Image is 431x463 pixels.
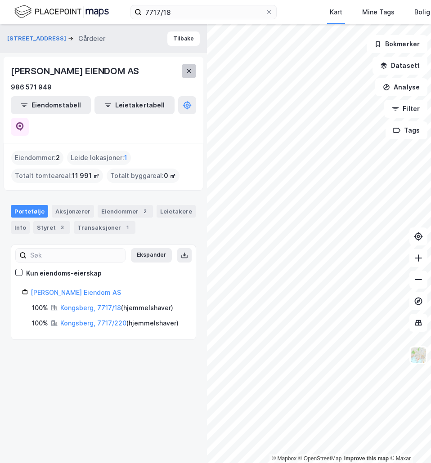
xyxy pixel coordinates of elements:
[272,455,296,462] a: Mapbox
[414,7,430,18] div: Bolig
[58,223,67,232] div: 3
[362,7,395,18] div: Mine Tags
[33,221,70,234] div: Styret
[167,31,200,46] button: Tilbake
[11,64,141,78] div: [PERSON_NAME] EIENDOM AS
[11,96,91,114] button: Eiendomstabell
[14,4,109,20] img: logo.f888ab2527a4732fd821a326f86c7f29.svg
[67,151,131,165] div: Leide lokasjoner :
[94,96,175,114] button: Leietakertabell
[11,82,52,93] div: 986 571 949
[26,268,102,279] div: Kun eiendoms-eierskap
[410,347,427,364] img: Z
[123,223,132,232] div: 1
[7,34,68,43] button: [STREET_ADDRESS]
[72,170,99,181] span: 11 991 ㎡
[386,420,431,463] iframe: Chat Widget
[157,205,196,218] div: Leietakere
[32,303,48,313] div: 100%
[32,318,48,329] div: 100%
[60,319,126,327] a: Kongsberg, 7717/220
[298,455,342,462] a: OpenStreetMap
[74,221,135,234] div: Transaksjoner
[27,249,125,262] input: Søk
[124,152,127,163] span: 1
[56,152,60,163] span: 2
[344,455,389,462] a: Improve this map
[11,221,30,234] div: Info
[386,420,431,463] div: Kontrollprogram for chat
[107,169,180,183] div: Totalt byggareal :
[330,7,342,18] div: Kart
[373,57,427,75] button: Datasett
[131,248,172,263] button: Ekspander
[98,205,153,218] div: Eiendommer
[375,78,427,96] button: Analyse
[60,318,179,329] div: ( hjemmelshaver )
[60,303,173,313] div: ( hjemmelshaver )
[31,289,121,296] a: [PERSON_NAME] Eiendom AS
[384,100,427,118] button: Filter
[52,205,94,218] div: Aksjonærer
[367,35,427,53] button: Bokmerker
[386,121,427,139] button: Tags
[142,5,265,19] input: Søk på adresse, matrikkel, gårdeiere, leietakere eller personer
[11,205,48,218] div: Portefølje
[78,33,105,44] div: Gårdeier
[164,170,176,181] span: 0 ㎡
[140,207,149,216] div: 2
[60,304,121,312] a: Kongsberg, 7717/18
[11,151,63,165] div: Eiendommer :
[11,169,103,183] div: Totalt tomteareal :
